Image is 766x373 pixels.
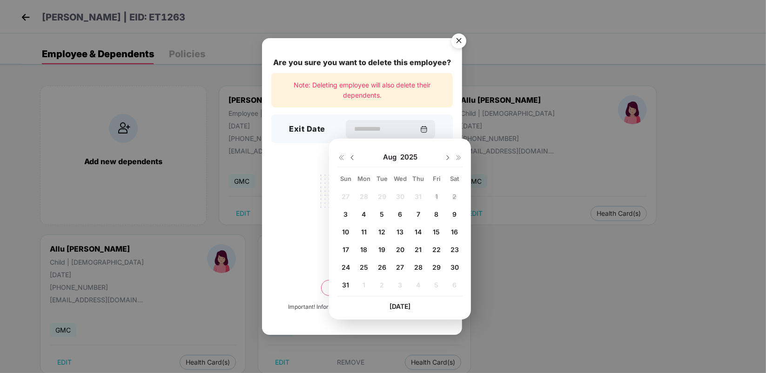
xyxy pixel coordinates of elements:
img: svg+xml;base64,PHN2ZyBpZD0iQ2FsZW5kYXItMzJ4MzIiIHhtbG5zPSJodHRwOi8vd3d3LnczLm9yZy8yMDAwL3N2ZyIgd2... [420,126,428,133]
h3: Exit Date [289,123,325,135]
img: svg+xml;base64,PHN2ZyBpZD0iRHJvcGRvd24tMzJ4MzIiIHhtbG5zPSJodHRwOi8vd3d3LnczLm9yZy8yMDAwL3N2ZyIgd2... [349,154,356,161]
div: Mon [356,174,372,183]
span: 19 [378,246,385,253]
span: 16 [451,228,458,236]
span: 13 [396,228,403,236]
img: svg+xml;base64,PHN2ZyBpZD0iRHJvcGRvd24tMzJ4MzIiIHhtbG5zPSJodHRwOi8vd3d3LnczLm9yZy8yMDAwL3N2ZyIgd2... [444,154,451,161]
span: 12 [378,228,385,236]
span: 5 [380,210,384,218]
span: 23 [450,246,459,253]
div: Thu [410,174,426,183]
span: 6 [398,210,402,218]
div: Sun [337,174,354,183]
span: 17 [343,246,349,253]
div: Important! Information once deleted, can’t be recovered. [288,303,436,312]
img: svg+xml;base64,PHN2ZyB4bWxucz0iaHR0cDovL3d3dy53My5vcmcvMjAwMC9zdmciIHdpZHRoPSI1NiIgaGVpZ2h0PSI1Ni... [446,29,472,55]
span: 26 [378,263,386,271]
span: 2025 [400,153,417,162]
div: Sat [446,174,463,183]
span: 8 [434,210,438,218]
span: 10 [342,228,349,236]
span: 4 [362,210,366,218]
span: 31 [342,281,349,289]
span: Aug [383,153,400,162]
span: 24 [342,263,350,271]
span: 21 [415,246,422,253]
div: Wed [392,174,408,183]
button: Delete permanently [321,280,403,296]
div: Fri [428,174,444,183]
span: 22 [432,246,441,253]
span: 7 [417,210,420,218]
span: 14 [415,228,422,236]
img: svg+xml;base64,PHN2ZyB4bWxucz0iaHR0cDovL3d3dy53My5vcmcvMjAwMC9zdmciIHdpZHRoPSIyMjQiIGhlaWdodD0iMT... [310,169,414,242]
span: [DATE] [390,302,410,310]
div: Tue [374,174,390,183]
span: 3 [343,210,348,218]
button: Close [446,29,471,54]
img: svg+xml;base64,PHN2ZyB4bWxucz0iaHR0cDovL3d3dy53My5vcmcvMjAwMC9zdmciIHdpZHRoPSIxNiIgaGVpZ2h0PSIxNi... [455,154,463,161]
div: Are you sure you want to delete this employee? [271,57,453,68]
span: 25 [360,263,368,271]
div: Note: Deleting employee will also delete their dependents. [271,73,453,108]
img: svg+xml;base64,PHN2ZyB4bWxucz0iaHR0cDovL3d3dy53My5vcmcvMjAwMC9zdmciIHdpZHRoPSIxNiIgaGVpZ2h0PSIxNi... [337,154,345,161]
span: 11 [361,228,367,236]
span: 9 [452,210,457,218]
span: 18 [360,246,367,253]
span: 29 [432,263,441,271]
span: 27 [396,263,404,271]
span: 15 [433,228,440,236]
span: 30 [450,263,459,271]
span: 20 [396,246,404,253]
span: 28 [414,263,423,271]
